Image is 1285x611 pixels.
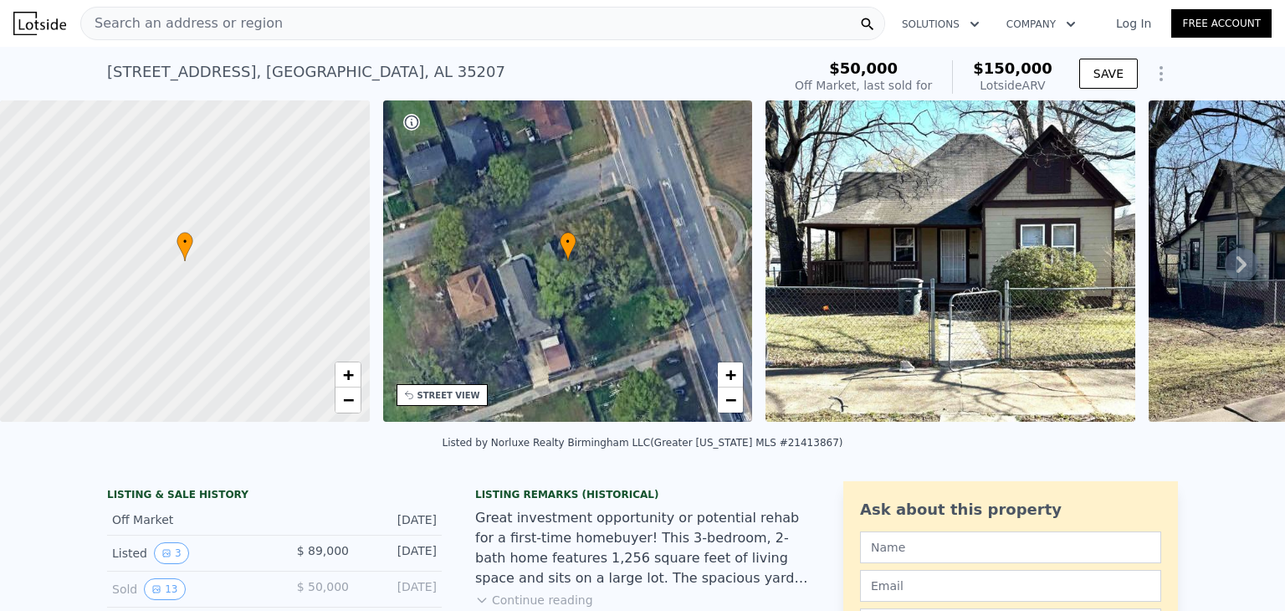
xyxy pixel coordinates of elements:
div: Listed [112,542,261,564]
div: STREET VIEW [417,389,480,402]
div: Off Market, last sold for [795,77,932,94]
div: [DATE] [362,542,437,564]
button: Show Options [1144,57,1178,90]
button: SAVE [1079,59,1138,89]
div: • [177,232,193,261]
div: Listing Remarks (Historical) [475,488,810,501]
img: Sale: 134710787 Parcel: 6200107 [765,100,1135,422]
div: [DATE] [362,511,437,528]
span: $ 50,000 [297,580,349,593]
button: Continue reading [475,592,593,608]
a: Zoom out [718,388,743,413]
div: LISTING & SALE HISTORY [107,488,442,505]
a: Zoom in [718,362,743,388]
a: Log In [1096,15,1171,32]
input: Name [860,531,1161,563]
div: • [560,232,576,261]
button: View historical data [144,578,185,600]
div: Ask about this property [860,498,1161,521]
div: [STREET_ADDRESS] , [GEOGRAPHIC_DATA] , AL 35207 [107,60,505,84]
div: Lotside ARV [973,77,1052,94]
a: Zoom out [335,388,361,413]
div: Off Market [112,511,261,528]
div: Listed by Norluxe Realty Birmingham LLC (Greater [US_STATE] MLS #21413867) [443,437,843,449]
button: Company [993,9,1089,39]
span: − [342,389,353,410]
input: Email [860,570,1161,602]
span: + [342,364,353,385]
span: + [725,364,736,385]
div: Great investment opportunity or potential rehab for a first-time homebuyer! This 3-bedroom, 2-bat... [475,508,810,588]
span: • [177,234,193,249]
span: $50,000 [829,59,898,77]
span: $150,000 [973,59,1052,77]
button: View historical data [154,542,189,564]
span: Search an address or region [81,13,283,33]
span: − [725,389,736,410]
div: Sold [112,578,261,600]
span: • [560,234,576,249]
button: Solutions [888,9,993,39]
img: Lotside [13,12,66,35]
a: Zoom in [335,362,361,388]
div: [DATE] [362,578,437,600]
a: Free Account [1171,9,1272,38]
span: $ 89,000 [297,544,349,557]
